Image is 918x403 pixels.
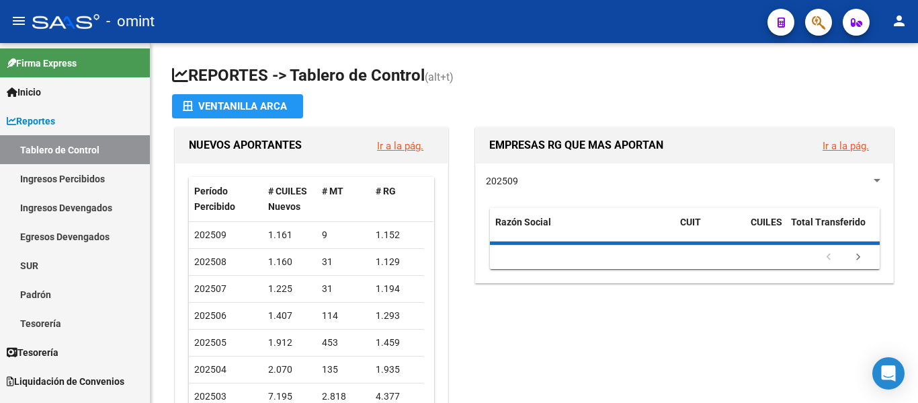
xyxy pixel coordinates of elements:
[489,139,663,151] span: EMPRESAS RG QUE MAS APORTAN
[495,217,551,227] span: Razón Social
[194,364,226,375] span: 202504
[680,217,701,227] span: CUIT
[189,177,263,221] datatable-header-cell: Período Percibido
[7,85,41,100] span: Inicio
[376,335,419,351] div: 1.459
[376,281,419,297] div: 1.194
[268,308,311,324] div: 1.407
[376,308,419,324] div: 1.293
[194,229,226,240] span: 202509
[322,254,365,270] div: 31
[194,310,226,321] span: 202506
[7,345,58,360] span: Tesorería
[7,56,77,71] span: Firma Express
[812,133,880,158] button: Ir a la pág.
[172,65,896,88] h1: REPORTES -> Tablero de Control
[268,186,307,212] span: # CUILES Nuevos
[194,283,226,294] span: 202507
[370,177,424,221] datatable-header-cell: # RG
[366,133,434,158] button: Ir a la pág.
[268,227,311,243] div: 1.161
[322,308,365,324] div: 114
[322,227,365,243] div: 9
[106,7,155,36] span: - omint
[194,337,226,348] span: 202505
[745,208,786,252] datatable-header-cell: CUILES
[322,186,343,196] span: # MT
[317,177,370,221] datatable-header-cell: # MT
[322,281,365,297] div: 31
[194,391,226,402] span: 202503
[189,139,302,151] span: NUEVOS APORTANTES
[194,186,235,212] span: Período Percibido
[425,71,454,83] span: (alt+t)
[486,176,518,186] span: 202509
[786,208,880,252] datatable-header-cell: Total Transferido
[322,335,365,351] div: 453
[268,254,311,270] div: 1.160
[268,281,311,297] div: 1.225
[751,217,782,227] span: CUILES
[891,13,907,29] mat-icon: person
[376,362,419,377] div: 1.935
[816,250,841,265] a: go to previous page
[268,335,311,351] div: 1.912
[7,374,124,389] span: Liquidación de Convenios
[268,362,311,377] div: 2.070
[845,250,871,265] a: go to next page
[376,186,396,196] span: # RG
[791,217,866,227] span: Total Transferido
[11,13,27,29] mat-icon: menu
[675,208,745,252] datatable-header-cell: CUIT
[823,140,869,152] a: Ir a la pág.
[172,94,303,118] button: Ventanilla ARCA
[377,140,423,152] a: Ir a la pág.
[490,208,675,252] datatable-header-cell: Razón Social
[376,254,419,270] div: 1.129
[183,94,292,118] div: Ventanilla ARCA
[194,256,226,267] span: 202508
[322,362,365,377] div: 135
[7,114,55,129] span: Reportes
[376,227,419,243] div: 1.152
[872,357,905,390] div: Open Intercom Messenger
[263,177,317,221] datatable-header-cell: # CUILES Nuevos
